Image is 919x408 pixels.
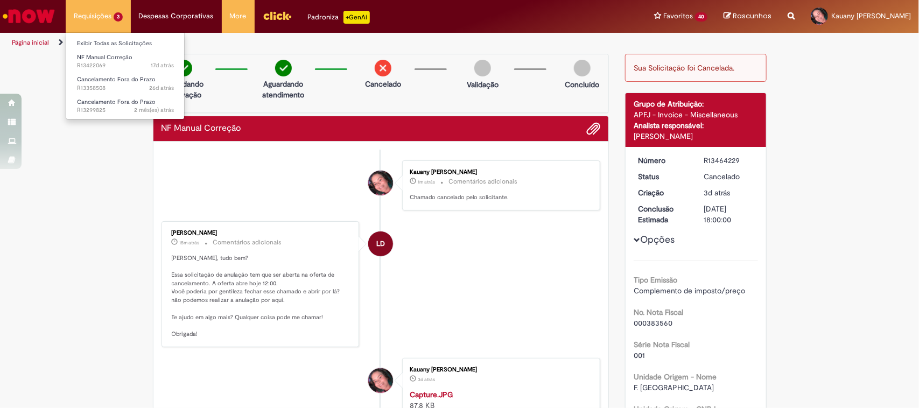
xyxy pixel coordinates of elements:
[565,79,599,90] p: Concluído
[704,187,754,198] div: 29/08/2025 21:36:24
[634,383,714,392] span: F. [GEOGRAPHIC_DATA]
[180,240,200,246] time: 01/09/2025 08:31:31
[77,106,174,115] span: R13299825
[474,60,491,76] img: img-circle-grey.png
[634,350,645,360] span: 001
[149,84,174,92] time: 06/08/2025 10:13:54
[368,231,393,256] div: Larissa Davide
[630,187,696,198] dt: Criação
[172,230,351,236] div: [PERSON_NAME]
[467,79,499,90] p: Validação
[634,120,758,131] div: Analista responsável:
[114,12,123,22] span: 3
[77,61,174,70] span: R13422069
[149,84,174,92] span: 26d atrás
[831,11,911,20] span: Kauany [PERSON_NAME]
[410,367,589,373] div: Kauany [PERSON_NAME]
[66,32,185,119] ul: Requisições
[634,275,677,285] b: Tipo Emissão
[308,11,370,24] div: Padroniza
[368,368,393,393] div: Kauany Candida Da Silva
[275,60,292,76] img: check-circle-green.png
[586,122,600,136] button: Adicionar anexos
[12,38,49,47] a: Página inicial
[66,96,185,116] a: Aberto R13299825 : Cancelamento Fora do Prazo
[1,5,57,27] img: ServiceNow
[418,179,435,185] time: 01/09/2025 08:45:04
[77,98,156,106] span: Cancelamento Fora do Prazo
[77,84,174,93] span: R13358508
[630,203,696,225] dt: Conclusão Estimada
[134,106,174,114] time: 16/07/2025 16:24:52
[634,131,758,142] div: [PERSON_NAME]
[704,155,754,166] div: R13464229
[66,74,185,94] a: Aberto R13358508 : Cancelamento Fora do Prazo
[634,109,758,120] div: APFJ - Invoice - Miscellaneous
[74,11,111,22] span: Requisições
[733,11,771,21] span: Rascunhos
[410,193,589,202] p: Chamado cancelado pelo solicitante.
[134,106,174,114] span: 2 mês(es) atrás
[66,52,185,72] a: Aberto R13422069 : NF Manual Correção
[66,38,185,50] a: Exibir Todas as Solicitações
[724,11,771,22] a: Rascunhos
[375,60,391,76] img: remove.png
[574,60,591,76] img: img-circle-grey.png
[634,372,717,382] b: Unidade Origem - Nome
[418,179,435,185] span: 1m atrás
[8,33,605,53] ul: Trilhas de página
[376,231,385,257] span: LD
[418,376,435,383] span: 3d atrás
[77,53,132,61] span: NF Manual Correção
[410,390,453,399] a: Capture.JPG
[365,79,401,89] p: Cancelado
[448,177,517,186] small: Comentários adicionais
[263,8,292,24] img: click_logo_yellow_360x200.png
[368,171,393,195] div: Kauany Candida Da Silva
[704,203,754,225] div: [DATE] 18:00:00
[630,171,696,182] dt: Status
[634,99,758,109] div: Grupo de Atribuição:
[634,307,683,317] b: No. Nota Fiscal
[625,54,767,82] div: Sua Solicitação foi Cancelada.
[77,75,156,83] span: Cancelamento Fora do Prazo
[704,171,754,182] div: Cancelado
[257,79,310,100] p: Aguardando atendimento
[172,254,351,339] p: [PERSON_NAME], tudo bem? Essa solicitação de anulação tem que ser aberta na oferta de cancelament...
[634,340,690,349] b: Série Nota Fiscal
[180,240,200,246] span: 15m atrás
[663,11,693,22] span: Favoritos
[151,61,174,69] span: 17d atrás
[704,188,731,198] span: 3d atrás
[695,12,707,22] span: 40
[139,11,214,22] span: Despesas Corporativas
[343,11,370,24] p: +GenAi
[162,124,241,133] h2: NF Manual Correção Histórico de tíquete
[704,188,731,198] time: 29/08/2025 21:36:24
[151,61,174,69] time: 15/08/2025 19:37:48
[213,238,282,247] small: Comentários adicionais
[418,376,435,383] time: 29/08/2025 21:36:23
[634,286,745,296] span: Complemento de imposto/preço
[410,169,589,175] div: Kauany [PERSON_NAME]
[634,318,672,328] span: 000383560
[630,155,696,166] dt: Número
[230,11,247,22] span: More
